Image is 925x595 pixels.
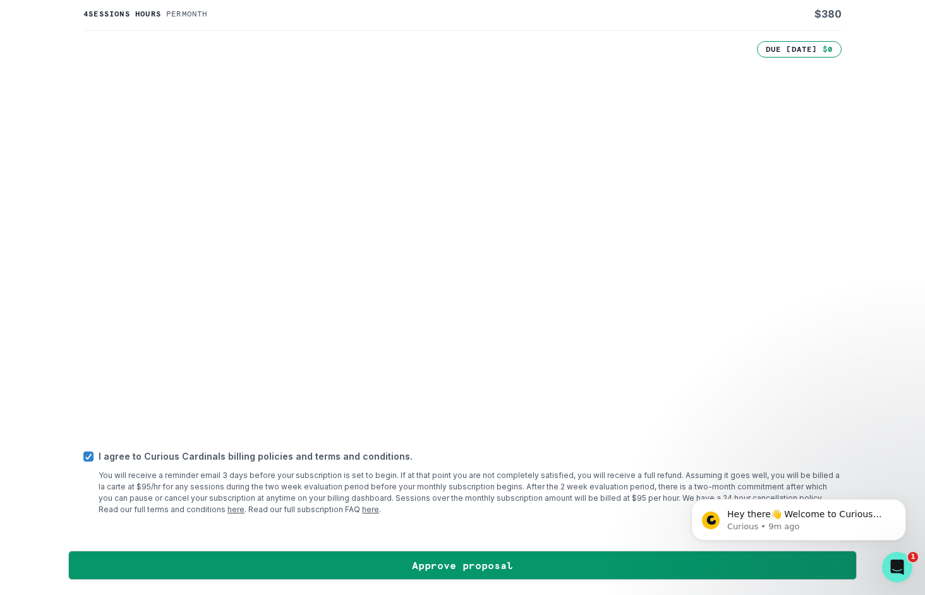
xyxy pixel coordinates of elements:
span: 1 [908,552,918,562]
p: You will receive a reminder email 3 days before your subscription is set to begin. If at that poi... [99,470,842,515]
a: here [227,505,245,514]
p: Due [DATE] [766,44,818,54]
p: 4 sessions hours [83,9,161,19]
p: I agree to Curious Cardinals billing policies and terms and conditions. [99,450,842,463]
a: here [362,505,379,514]
button: Approve proposal [68,551,857,580]
iframe: Intercom live chat [882,552,912,582]
p: Per month [166,9,208,19]
iframe: Secure payment input frame [81,55,844,432]
p: $0 [823,44,833,54]
iframe: Intercom notifications message [672,472,925,561]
